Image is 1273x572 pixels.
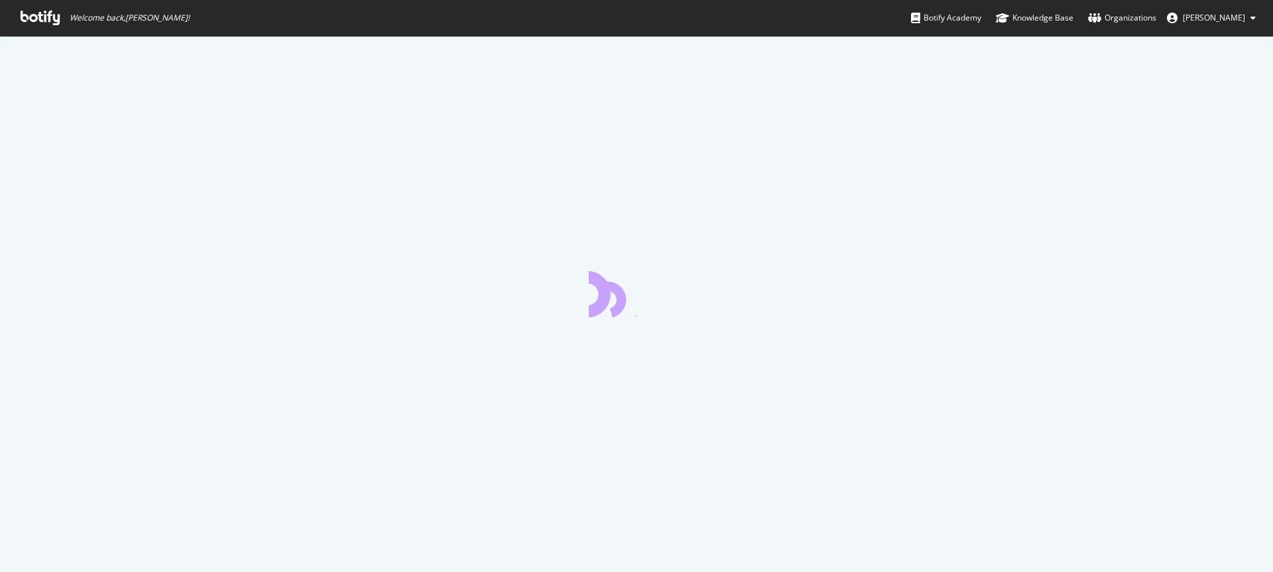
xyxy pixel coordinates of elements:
[1156,7,1266,29] button: [PERSON_NAME]
[996,11,1073,25] div: Knowledge Base
[911,11,981,25] div: Botify Academy
[1088,11,1156,25] div: Organizations
[1183,12,1245,23] span: Kruse Andreas
[70,13,190,23] span: Welcome back, [PERSON_NAME] !
[589,269,684,317] div: animation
